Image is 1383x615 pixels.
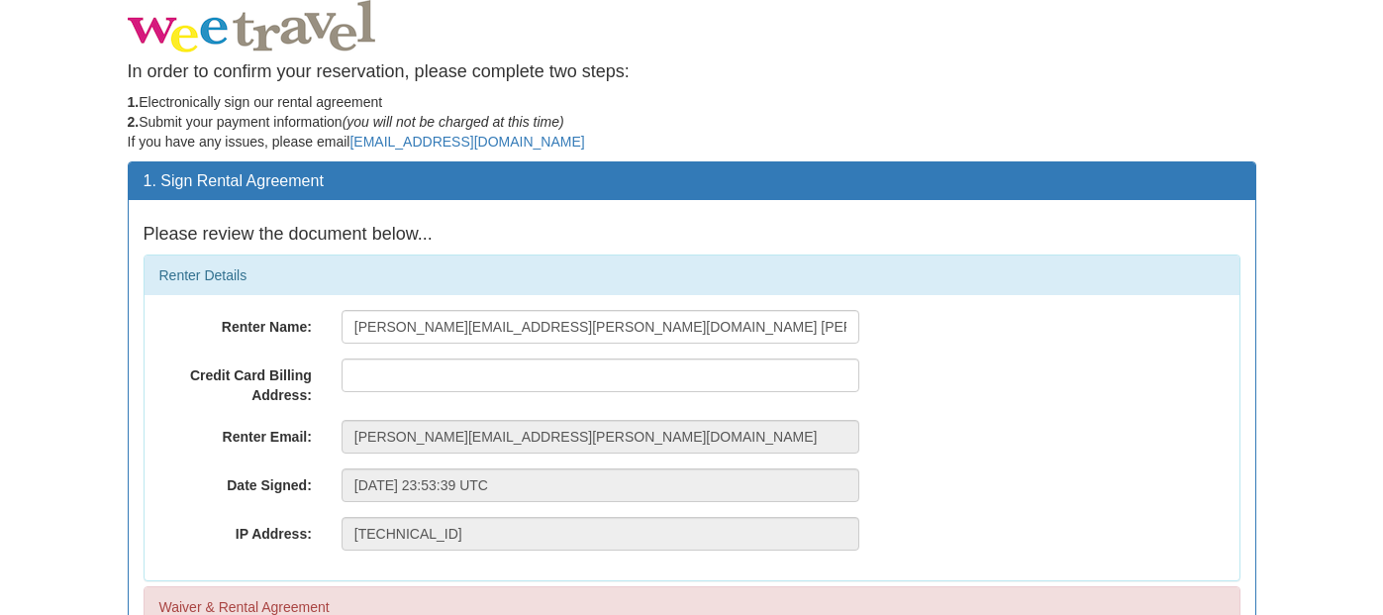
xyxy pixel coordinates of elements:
strong: 1. [128,94,140,110]
a: [EMAIL_ADDRESS][DOMAIN_NAME] [349,134,584,150]
div: Renter Details [145,256,1239,295]
strong: 2. [128,114,140,130]
h4: In order to confirm your reservation, please complete two steps: [128,62,1256,82]
h3: 1. Sign Rental Agreement [144,172,1240,190]
p: Electronically sign our rental agreement Submit your payment information If you have any issues, ... [128,92,1256,152]
em: (you will not be charged at this time) [343,114,564,130]
label: Date Signed: [145,468,327,495]
h4: Please review the document below... [144,225,1240,245]
label: Credit Card Billing Address: [145,359,327,405]
label: Renter Name: [145,310,327,337]
label: IP Address: [145,517,327,544]
label: Renter Email: [145,420,327,447]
